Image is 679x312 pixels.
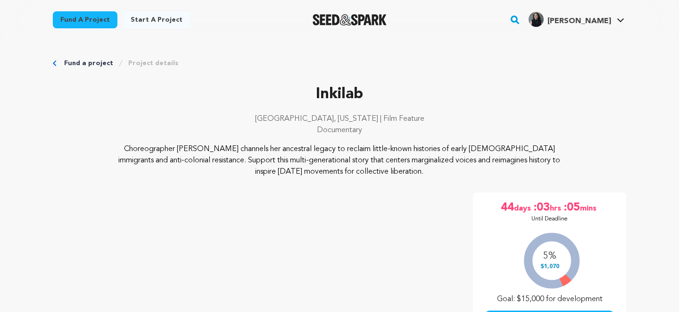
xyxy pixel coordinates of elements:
span: :05 [563,200,580,215]
div: Catherine-Mercedes J.'s Profile [529,12,611,27]
span: [PERSON_NAME] [547,17,611,25]
img: Seed&Spark Logo Dark Mode [313,14,387,25]
a: Fund a project [53,11,117,28]
span: hrs [550,200,563,215]
a: Project details [128,59,178,68]
span: :03 [533,200,550,215]
img: 3f62abeb3ed4daff.jpg [529,12,544,27]
span: days [514,200,533,215]
a: Catherine-Mercedes J.'s Profile [527,10,626,27]
p: Inkilab [53,83,626,106]
p: [GEOGRAPHIC_DATA], [US_STATE] | Film Feature [53,113,626,125]
span: mins [580,200,598,215]
p: Until Deadline [531,215,568,223]
span: Catherine-Mercedes J.'s Profile [527,10,626,30]
div: Breadcrumb [53,59,626,68]
p: Documentary [53,125,626,136]
a: Seed&Spark Homepage [313,14,387,25]
span: 44 [501,200,514,215]
a: Start a project [123,11,190,28]
a: Fund a project [64,59,113,68]
p: Choreographer [PERSON_NAME] channels her ancestral legacy to reclaim little-known histories of ea... [110,143,569,177]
